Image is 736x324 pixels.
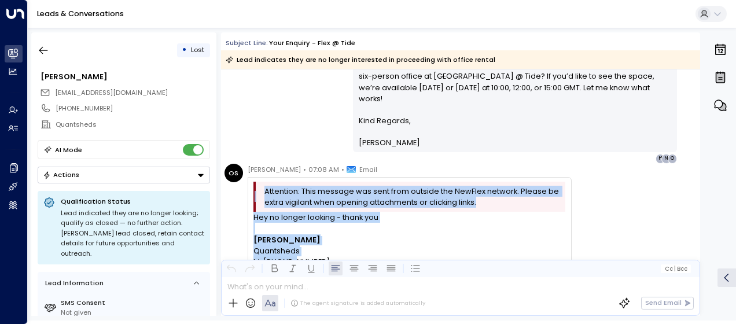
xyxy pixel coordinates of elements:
[308,164,339,175] span: 07:08 AM
[55,88,168,98] span: oli@quantsheds.com
[225,262,238,275] button: Undo
[248,164,301,175] span: [PERSON_NAME]
[665,266,687,272] span: Cc Bcc
[661,264,691,273] button: Cc|Bcc
[226,38,268,47] span: Subject Line:
[61,197,204,206] p: Qualification Status
[359,137,420,148] span: [PERSON_NAME]
[61,298,206,308] label: SMS Consent
[42,278,104,288] div: Lead Information
[61,308,206,318] div: Not given
[37,9,124,19] a: Leads & Conversations
[359,115,411,126] span: Kind Regards,
[55,144,82,156] div: AI Mode
[303,164,306,175] span: •
[43,171,79,179] div: Actions
[56,120,209,130] div: Quantsheds
[225,164,243,182] div: OS
[41,71,209,82] div: [PERSON_NAME]
[191,45,204,54] span: Lost
[656,154,665,163] div: H
[253,234,321,245] span: [PERSON_NAME]
[253,245,300,256] span: Quantsheds
[290,299,425,307] div: The agent signature is added automatically
[56,104,209,113] div: [PHONE_NUMBER]
[182,42,187,58] div: •
[674,266,676,272] span: |
[359,38,672,115] p: Hi [PERSON_NAME], It’s been a few days since I last reached out. Are you still considering a tour...
[38,167,210,183] div: Button group with a nested menu
[264,186,562,208] span: Attention: This message was sent from outside the NewFlex network. Please be extra vigilant when ...
[38,167,210,183] button: Actions
[661,154,671,163] div: N
[253,212,565,223] div: Hey no longer looking - thank you
[226,54,495,65] div: Lead indicates they are no longer interested in proceeding with office rental
[269,38,355,48] div: Your enquiry - Flex @ Tide
[359,164,377,175] span: Email
[55,88,168,97] span: [EMAIL_ADDRESS][DOMAIN_NAME]
[253,256,330,267] span: M: [PHONE_NUMBER]
[341,164,344,175] span: •
[243,262,257,275] button: Redo
[668,154,677,163] div: O
[61,208,204,259] div: Lead indicated they are no longer looking; qualify as closed — no further action. [PERSON_NAME] l...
